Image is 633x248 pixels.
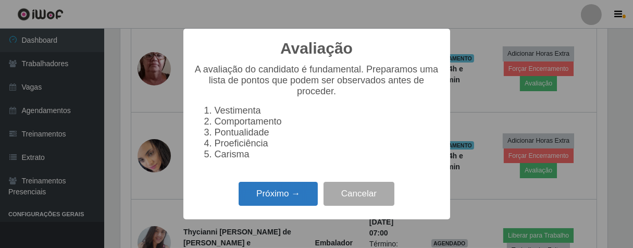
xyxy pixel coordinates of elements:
[215,149,440,160] li: Carisma
[215,105,440,116] li: Vestimenta
[324,182,394,206] button: Cancelar
[280,39,353,58] h2: Avaliação
[215,116,440,127] li: Comportamento
[239,182,318,206] button: Próximo →
[194,64,440,97] p: A avaliação do candidato é fundamental. Preparamos uma lista de pontos que podem ser observados a...
[215,127,440,138] li: Pontualidade
[215,138,440,149] li: Proeficiência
